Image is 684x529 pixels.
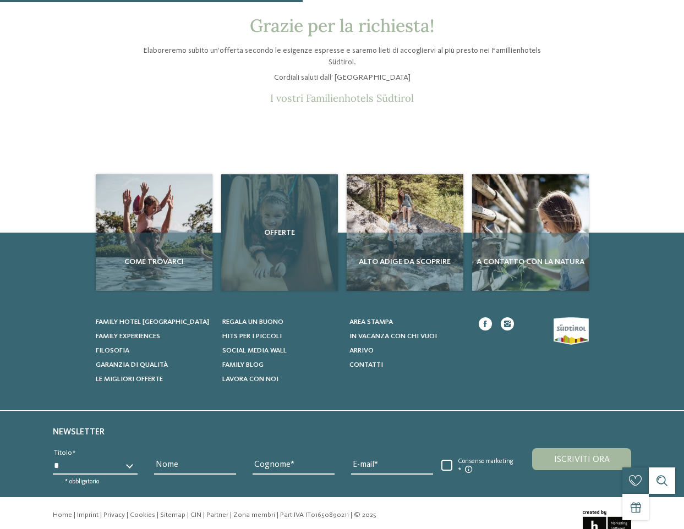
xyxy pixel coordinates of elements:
span: A contatto con la natura [477,256,584,267]
a: Partner [206,511,228,519]
span: Contatti [349,361,383,368]
p: Cordiali saluti dall’ [GEOGRAPHIC_DATA] [133,72,551,83]
a: Regala un buono [222,317,338,327]
a: CIN [190,511,201,519]
a: Arrivo [349,346,466,356]
a: Family Blog [222,360,338,370]
a: In vacanza con chi vuoi [349,332,466,341]
p: I vostri Familienhotels Südtirol [133,92,551,104]
a: Lavora con noi [222,374,338,384]
span: | [157,511,158,519]
a: Filosofia [96,346,212,356]
a: Family experiences [96,332,212,341]
span: | [203,511,205,519]
span: Family experiences [96,333,160,340]
span: | [127,511,128,519]
a: Hits per i piccoli [222,332,338,341]
span: | [277,511,278,519]
a: Richiesta Offerte [221,174,338,291]
a: Sitemap [160,511,185,519]
a: Zona membri [233,511,275,519]
img: Richiesta [472,174,589,291]
span: | [100,511,102,519]
a: Cookies [130,511,155,519]
span: | [74,511,75,519]
a: Richiesta Come trovarci [96,174,212,291]
span: * obbligatorio [65,478,99,485]
span: Area stampa [349,318,393,326]
span: Hits per i piccoli [222,333,282,340]
a: Home [53,511,72,519]
button: Iscriviti ora [532,448,631,470]
span: Alto Adige da scoprire [351,256,459,267]
span: Iscriviti ora [554,455,610,464]
p: Elaboreremo subito un’offerta secondo le esigenze espresse e saremo lieti di accogliervi al più p... [133,45,551,67]
span: Grazie per la richiesta! [250,14,434,37]
a: Family hotel [GEOGRAPHIC_DATA] [96,317,212,327]
span: © 2025 [354,511,376,519]
span: Family Blog [222,361,264,368]
span: Social Media Wall [222,347,287,354]
img: Richiesta [347,174,463,291]
span: Garanzia di qualità [96,361,168,368]
a: Garanzia di qualità [96,360,212,370]
span: | [351,511,352,519]
span: Arrivo [349,347,374,354]
span: | [187,511,189,519]
span: Come trovarci [100,256,208,267]
span: Offerte [226,227,333,238]
a: Social Media Wall [222,346,338,356]
span: In vacanza con chi vuoi [349,333,437,340]
a: Imprint [77,511,99,519]
a: Privacy [103,511,125,519]
span: Le migliori offerte [96,376,163,383]
span: Family hotel [GEOGRAPHIC_DATA] [96,318,209,326]
span: Consenso marketing [452,457,516,475]
span: Part.IVA IT01650890211 [280,511,349,519]
span: Lavora con noi [222,376,278,383]
span: Newsletter [53,428,105,437]
a: Area stampa [349,317,466,327]
span: | [230,511,232,519]
span: Regala un buono [222,318,283,326]
a: Le migliori offerte [96,374,212,384]
a: Contatti [349,360,466,370]
a: Richiesta Alto Adige da scoprire [347,174,463,291]
a: Richiesta A contatto con la natura [472,174,589,291]
span: Filosofia [96,347,129,354]
img: Richiesta [96,174,212,291]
